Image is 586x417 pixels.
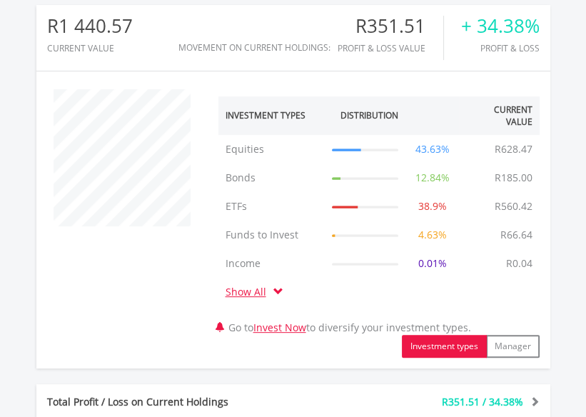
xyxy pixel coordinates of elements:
[405,192,459,221] td: 38.9%
[218,164,325,192] td: Bonds
[47,44,133,53] div: CURRENT VALUE
[218,221,325,249] td: Funds to Invest
[405,221,459,249] td: 4.63%
[488,135,540,164] td: R628.47
[218,192,325,221] td: ETFs
[208,82,550,358] div: Go to to diversify your investment types.
[338,16,443,36] div: R351.51
[340,109,398,121] div: Distribution
[405,249,459,278] td: 0.01%
[405,135,459,164] td: 43.63%
[459,96,540,135] th: Current Value
[253,321,306,334] a: Invest Now
[218,96,325,135] th: Investment Types
[402,335,487,358] button: Investment types
[442,395,523,408] span: R351.51 / 34.38%
[493,221,540,249] td: R66.64
[461,16,540,36] div: + 34.38%
[405,164,459,192] td: 12.84%
[226,285,273,298] a: Show All
[178,43,330,52] div: Movement on Current Holdings:
[338,44,443,53] div: Profit & Loss Value
[488,192,540,221] td: R560.42
[218,135,325,164] td: Equities
[36,395,336,409] div: Total Profit / Loss on Current Holdings
[488,164,540,192] td: R185.00
[499,249,540,278] td: R0.04
[218,249,325,278] td: Income
[461,44,540,53] div: Profit & Loss
[47,16,133,36] div: R1 440.57
[486,335,540,358] button: Manager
